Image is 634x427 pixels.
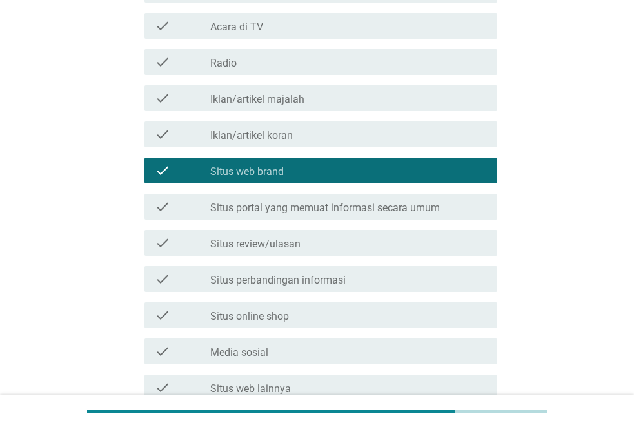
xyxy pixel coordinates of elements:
[155,235,170,251] i: check
[210,382,291,395] label: Situs web lainnya
[210,202,440,214] label: Situs portal yang memuat informasi secara umum
[155,18,170,34] i: check
[155,344,170,359] i: check
[210,21,263,34] label: Acara di TV
[210,165,284,178] label: Situs web brand
[210,238,301,251] label: Situs review/ulasan
[155,90,170,106] i: check
[210,57,237,70] label: Radio
[155,127,170,142] i: check
[155,307,170,323] i: check
[210,310,289,323] label: Situs online shop
[155,199,170,214] i: check
[210,346,268,359] label: Media sosial
[210,274,346,287] label: Situs perbandingan informasi
[155,54,170,70] i: check
[210,129,293,142] label: Iklan/artikel koran
[155,271,170,287] i: check
[210,93,304,106] label: Iklan/artikel majalah
[155,380,170,395] i: check
[155,163,170,178] i: check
